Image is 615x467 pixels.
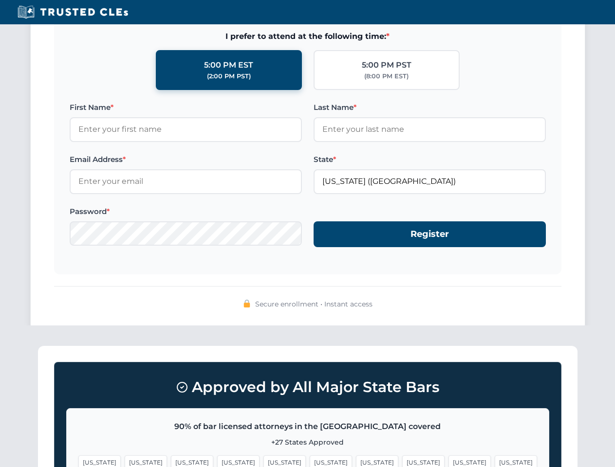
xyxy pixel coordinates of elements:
[70,169,302,194] input: Enter your email
[15,5,131,19] img: Trusted CLEs
[78,437,537,448] p: +27 States Approved
[314,154,546,165] label: State
[362,59,411,72] div: 5:00 PM PST
[70,206,302,217] label: Password
[70,30,546,43] span: I prefer to attend at the following time:
[314,117,546,142] input: Enter your last name
[207,72,251,81] div: (2:00 PM PST)
[314,169,546,194] input: Florida (FL)
[66,374,549,400] h3: Approved by All Major State Bars
[70,154,302,165] label: Email Address
[243,300,251,307] img: 🔒
[78,420,537,433] p: 90% of bar licensed attorneys in the [GEOGRAPHIC_DATA] covered
[364,72,409,81] div: (8:00 PM EST)
[255,299,373,309] span: Secure enrollment • Instant access
[314,102,546,113] label: Last Name
[314,221,546,247] button: Register
[70,102,302,113] label: First Name
[204,59,253,72] div: 5:00 PM EST
[70,117,302,142] input: Enter your first name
